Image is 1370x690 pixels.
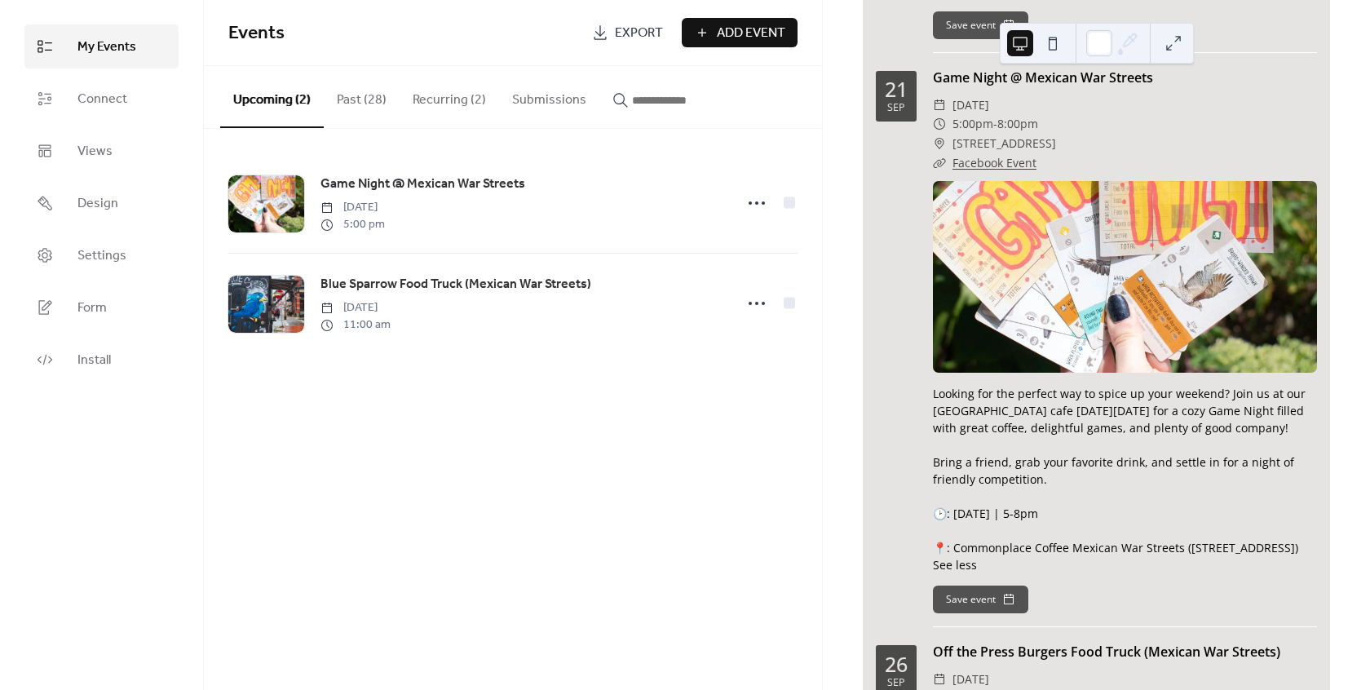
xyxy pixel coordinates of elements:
div: Looking for the perfect way to spice up your weekend? Join us at our [GEOGRAPHIC_DATA] cafe [DATE... [933,385,1317,573]
div: ​ [933,134,946,153]
span: Settings [77,246,126,266]
span: Views [77,142,113,161]
span: Blue Sparrow Food Truck (Mexican War Streets) [320,275,591,294]
a: Game Night @ Mexican War Streets [320,174,525,195]
div: ​ [933,153,946,173]
a: Off the Press Burgers Food Truck (Mexican War Streets) [933,643,1280,661]
span: 11:00 am [320,316,391,334]
button: Upcoming (2) [220,66,324,128]
span: 5:00pm [952,114,993,134]
span: [DATE] [952,670,989,689]
span: [DATE] [320,299,391,316]
span: Export [615,24,663,43]
a: Design [24,181,179,225]
a: Views [24,129,179,173]
span: - [993,114,997,134]
span: Design [77,194,118,214]
button: Save event [933,11,1028,39]
a: Blue Sparrow Food Truck (Mexican War Streets) [320,274,591,295]
div: ​ [933,670,946,689]
a: Game Night @ Mexican War Streets [933,69,1153,86]
span: Connect [77,90,127,109]
span: [DATE] [952,95,989,115]
span: Form [77,299,107,318]
button: Add Event [682,18,798,47]
button: Recurring (2) [400,66,499,126]
div: 26 [885,654,908,675]
span: Add Event [717,24,785,43]
a: Form [24,285,179,330]
a: My Events [24,24,179,69]
a: Install [24,338,179,382]
span: Install [77,351,111,370]
span: [STREET_ADDRESS] [952,134,1056,153]
button: Save event [933,586,1028,613]
button: Past (28) [324,66,400,126]
a: Facebook Event [952,155,1036,170]
span: 8:00pm [997,114,1038,134]
div: Sep [887,103,905,113]
span: Events [228,15,285,51]
button: Submissions [499,66,599,126]
span: Game Night @ Mexican War Streets [320,175,525,194]
span: My Events [77,38,136,57]
span: [DATE] [320,199,385,216]
a: Settings [24,233,179,277]
div: 21 [885,79,908,100]
div: ​ [933,95,946,115]
div: Sep [887,678,905,688]
a: Export [580,18,675,47]
span: 5:00 pm [320,216,385,233]
div: ​ [933,114,946,134]
a: Connect [24,77,179,121]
